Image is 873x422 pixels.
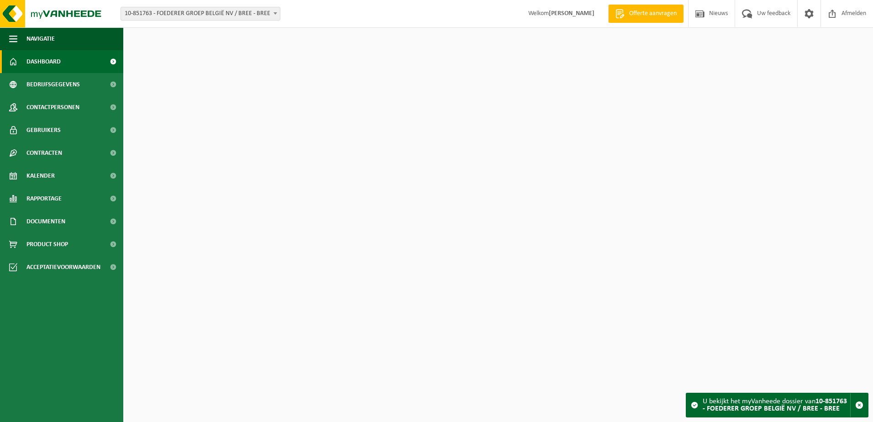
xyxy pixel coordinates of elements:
span: Contactpersonen [26,96,79,119]
span: Rapportage [26,187,62,210]
span: Gebruikers [26,119,61,142]
span: Acceptatievoorwaarden [26,256,100,279]
span: 10-851763 - FOEDERER GROEP BELGIË NV / BREE - BREE [121,7,280,20]
span: Kalender [26,164,55,187]
span: Dashboard [26,50,61,73]
span: Product Shop [26,233,68,256]
span: Documenten [26,210,65,233]
strong: 10-851763 - FOEDERER GROEP BELGIË NV / BREE - BREE [703,398,847,412]
div: U bekijkt het myVanheede dossier van [703,393,850,417]
span: Offerte aanvragen [627,9,679,18]
span: Bedrijfsgegevens [26,73,80,96]
span: Contracten [26,142,62,164]
span: Navigatie [26,27,55,50]
a: Offerte aanvragen [608,5,684,23]
strong: [PERSON_NAME] [549,10,594,17]
span: 10-851763 - FOEDERER GROEP BELGIË NV / BREE - BREE [121,7,280,21]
